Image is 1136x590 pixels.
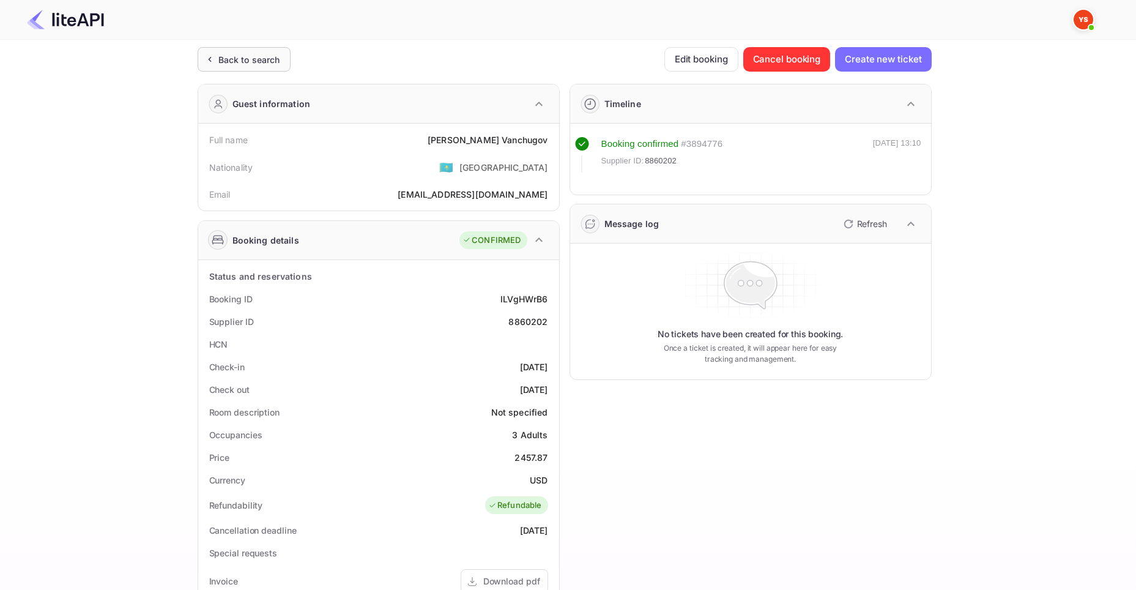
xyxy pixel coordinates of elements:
[601,155,644,167] span: Supplier ID:
[439,156,453,178] span: United States
[209,360,245,373] div: Check-in
[681,137,722,151] div: # 3894776
[209,188,231,201] div: Email
[835,47,931,72] button: Create new ticket
[512,428,548,441] div: 3 Adults
[209,315,254,328] div: Supplier ID
[232,234,299,247] div: Booking details
[491,406,548,419] div: Not specified
[209,270,312,283] div: Status and reservations
[530,474,548,487] div: USD
[209,524,297,537] div: Cancellation deadline
[209,428,262,441] div: Occupancies
[209,383,250,396] div: Check out
[520,524,548,537] div: [DATE]
[483,575,540,588] div: Download pdf
[209,547,277,559] div: Special requests
[218,53,280,66] div: Back to search
[645,155,677,167] span: 8860202
[836,214,892,234] button: Refresh
[209,161,253,174] div: Nationality
[743,47,831,72] button: Cancel booking
[1074,10,1093,29] img: Yandex Support
[654,343,847,365] p: Once a ticket is created, it will appear here for easy tracking and management.
[520,360,548,373] div: [DATE]
[514,451,548,464] div: 2457.87
[488,499,542,512] div: Refundable
[27,10,104,29] img: LiteAPI Logo
[209,293,253,305] div: Booking ID
[520,383,548,396] div: [DATE]
[209,133,248,146] div: Full name
[209,451,230,464] div: Price
[232,97,311,110] div: Guest information
[857,217,887,230] p: Refresh
[658,328,844,340] p: No tickets have been created for this booking.
[209,338,228,351] div: HCN
[209,406,280,419] div: Room description
[428,133,548,146] div: [PERSON_NAME] Vanchugov
[604,217,659,230] div: Message log
[209,499,263,512] div: Refundability
[398,188,548,201] div: [EMAIL_ADDRESS][DOMAIN_NAME]
[209,474,245,487] div: Currency
[601,137,679,151] div: Booking confirmed
[508,315,548,328] div: 8860202
[500,293,548,305] div: ILVgHWrB6
[604,97,641,110] div: Timeline
[664,47,738,72] button: Edit booking
[459,161,548,174] div: [GEOGRAPHIC_DATA]
[873,137,921,173] div: [DATE] 13:10
[462,234,521,247] div: CONFIRMED
[209,575,238,588] div: Invoice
